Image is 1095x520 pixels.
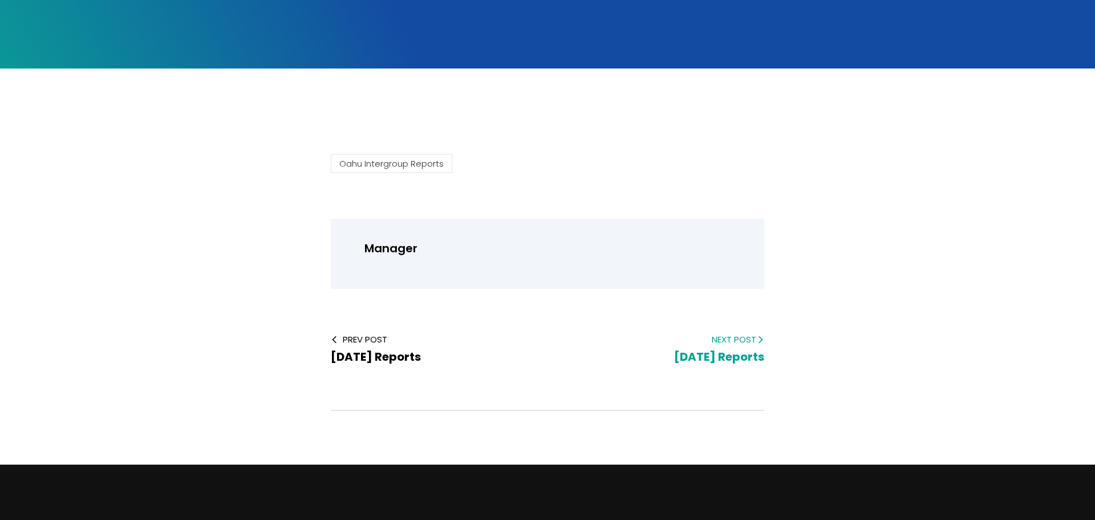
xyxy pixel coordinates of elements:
span: [DATE] Reports [331,349,421,365]
span: Prev Post [331,333,529,345]
a: Prev Post [DATE] Reports [331,333,529,365]
a: Next Post [DATE] Reports [566,333,764,365]
p: Manager [364,239,744,259]
span: [DATE] Reports [674,349,764,365]
span: Next Post [566,333,764,345]
a: Oahu Intergroup Reports [331,154,452,173]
